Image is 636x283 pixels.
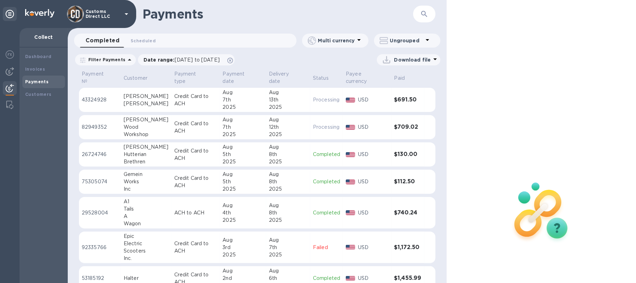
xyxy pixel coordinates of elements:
div: Hutterian [124,151,169,158]
p: USD [358,209,389,217]
p: Credit Card to ACH [174,147,217,162]
p: USD [358,123,389,131]
h3: $130.00 [394,151,422,158]
div: [PERSON_NAME] [124,116,169,123]
div: 13th [269,96,307,104]
div: Aug [269,236,307,244]
div: Gemein [124,171,169,178]
b: Invoices [25,66,45,72]
div: Aug [222,202,263,209]
p: USD [358,96,389,104]
div: Wood [124,123,169,131]
p: USD [358,178,389,185]
img: USD [346,210,355,215]
div: Aug [269,89,307,96]
p: USD [358,151,389,158]
div: Workshop [124,131,169,138]
p: 75305074 [82,178,118,185]
div: Aug [222,267,263,275]
b: Dashboard [25,54,52,59]
span: Payment № [82,70,118,85]
p: Completed [313,275,340,282]
div: Inc [124,185,169,193]
div: A1 [124,198,169,205]
span: Payment type [174,70,217,85]
b: Customers [25,92,52,97]
div: Aug [222,236,263,244]
img: USD [346,98,355,102]
p: Status [313,75,329,82]
div: Epic [124,233,169,240]
div: Date range:[DATE] to [DATE] [138,54,235,65]
p: Delivery date [269,70,298,85]
p: Paid [394,75,405,82]
div: 2025 [269,185,307,193]
h3: $691.50 [394,97,422,103]
div: Aug [269,267,307,275]
p: Collect [25,34,62,41]
div: [PERSON_NAME] [124,93,169,100]
div: Brethren [124,158,169,165]
div: Aug [269,116,307,123]
h3: $1,455.99 [394,275,422,282]
p: Credit Card to ACH [174,240,217,255]
div: 2025 [269,158,307,165]
span: Payment date [222,70,263,85]
b: Payments [25,79,49,84]
h3: $709.02 [394,124,422,130]
p: USD [358,275,389,282]
span: Scheduled [131,37,156,44]
img: USD [346,245,355,250]
p: Filter Payments [86,57,125,63]
div: Aug [222,171,263,178]
span: Completed [86,36,119,45]
p: Date range : [144,56,223,63]
p: Payee currency [346,70,379,85]
div: 2025 [269,251,307,259]
div: Electric [124,240,169,247]
p: Processing [313,96,340,104]
div: Aug [222,89,263,96]
div: 5th [222,151,263,158]
div: 7th [222,96,263,104]
img: Logo [25,9,54,17]
p: Payment type [174,70,208,85]
p: 26724746 [82,151,118,158]
img: USD [346,179,355,184]
div: 12th [269,123,307,131]
div: 7th [269,244,307,251]
div: A [124,213,169,220]
div: 2025 [222,251,263,259]
span: Customer [124,75,156,82]
p: Completed [313,151,340,158]
p: 43324928 [82,96,118,104]
p: Credit Card to ACH [174,175,217,189]
p: Processing [313,123,340,131]
p: 29528004 [82,209,118,217]
h1: Payments [142,7,377,21]
div: Aug [222,116,263,123]
div: Wagon [124,220,169,227]
div: 2025 [222,217,263,224]
div: 2025 [222,158,263,165]
div: Tails [124,205,169,213]
div: 2025 [269,131,307,138]
div: 7th [222,123,263,131]
span: [DATE] to [DATE] [175,57,220,63]
h3: $740.24 [394,210,422,216]
div: 3rd [222,244,263,251]
div: Inc. [124,255,169,262]
h3: $1,172.50 [394,244,422,251]
p: Ungrouped [390,37,423,44]
img: USD [346,276,355,281]
div: 6th [269,275,307,282]
p: Completed [313,178,340,185]
div: 5th [222,178,263,185]
p: Credit Card to ACH [174,93,217,107]
p: Multi currency [318,37,355,44]
p: 82949352 [82,123,118,131]
div: Works [124,178,169,185]
span: Paid [394,75,414,82]
p: Payment date [222,70,254,85]
div: Scooters [124,247,169,255]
